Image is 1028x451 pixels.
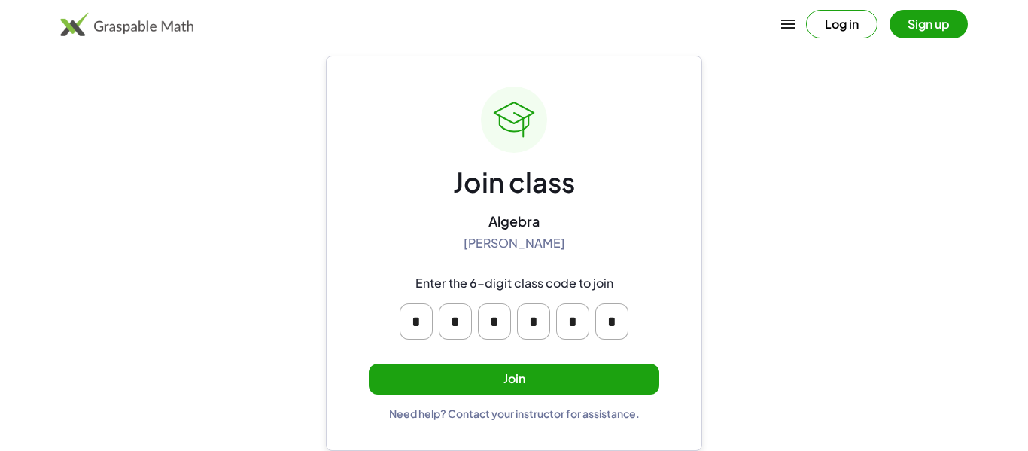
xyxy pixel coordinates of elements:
button: Sign up [890,10,968,38]
div: Algebra [488,212,540,230]
div: [PERSON_NAME] [464,236,565,251]
input: Please enter OTP character 1 [400,303,433,340]
input: Please enter OTP character 4 [517,303,550,340]
input: Please enter OTP character 5 [556,303,589,340]
div: Enter the 6-digit class code to join [415,276,613,291]
input: Please enter OTP character 6 [595,303,628,340]
div: Join class [453,165,575,200]
input: Please enter OTP character 2 [439,303,472,340]
button: Log in [806,10,877,38]
div: Need help? Contact your instructor for assistance. [389,407,640,420]
button: Join [369,364,659,395]
input: Please enter OTP character 3 [478,303,511,340]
